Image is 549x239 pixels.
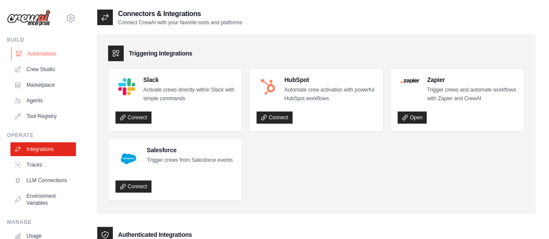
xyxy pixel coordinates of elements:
h4: HubSpot [284,75,376,84]
div: Operate [7,132,76,139]
p: Trigger crews and automate workflows with Zapier and CrewAI [427,86,517,103]
p: Connect CrewAI with your favorite tools and platforms [118,19,242,26]
a: Integrations [10,142,76,156]
a: LLM Connections [10,174,76,187]
h2: Connectors & Integrations [118,9,242,19]
p: Automate crew activation with powerful HubSpot workflows [284,86,376,103]
a: Connect [256,111,293,124]
a: Environment Variables [10,189,76,210]
a: Crew Studio [10,62,76,76]
p: Trigger crews from Salesforce events [147,156,233,165]
h3: Authenticated Integrations [118,230,192,239]
img: Slack Logo [118,78,135,95]
img: HubSpot Logo [259,78,276,95]
div: Manage [7,219,76,226]
h4: Zapier [427,75,517,84]
p: Activate crews directly within Slack with simple commands [143,86,235,103]
div: Build [7,36,76,43]
a: Agents [10,94,76,108]
img: Salesforce Logo [118,148,139,169]
a: Open [398,111,427,124]
h4: Slack [143,75,235,84]
img: Logo [7,10,50,26]
a: Connect [115,111,151,124]
h3: Triggering Integrations [129,49,192,58]
a: Connect [115,180,151,193]
a: Automations [11,47,77,61]
a: Marketplace [10,78,76,92]
a: Traces [10,158,76,172]
a: Tool Registry [10,109,76,123]
h4: Salesforce [147,146,233,154]
img: Zapier Logo [400,78,419,83]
